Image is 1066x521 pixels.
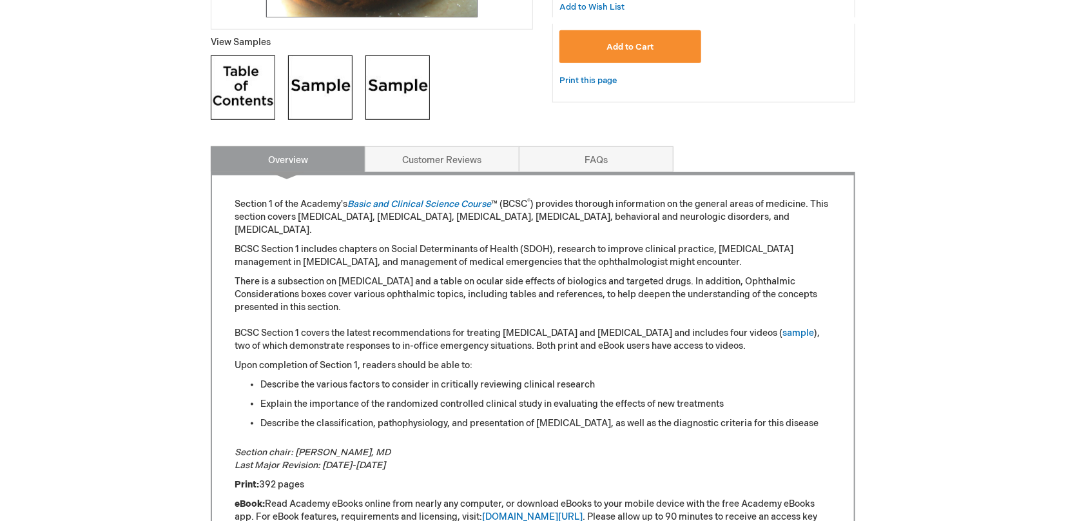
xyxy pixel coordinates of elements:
[559,1,625,12] a: Add to Wish List
[347,199,491,210] a: Basic and Clinical Science Course
[559,30,701,63] button: Add to Cart
[235,498,265,509] strong: eBook:
[211,55,275,120] img: Click to view
[365,55,430,120] img: Click to view
[235,359,831,372] p: Upon completion of Section 1, readers should be able to:
[260,417,831,430] li: Describe the classification, pathophysiology, and presentation of [MEDICAL_DATA], as well as the ...
[235,479,259,490] strong: Print:
[235,478,831,491] p: 392 pages
[606,42,654,52] span: Add to Cart
[211,36,533,49] p: View Samples
[559,2,625,12] span: Add to Wish List
[235,275,831,353] p: There is a subsection on [MEDICAL_DATA] and a table on ocular side effects of biologics and targe...
[211,146,365,172] a: Overview
[260,378,831,391] li: Describe the various factors to consider in critically reviewing clinical research
[527,198,530,206] sup: ®
[288,55,353,120] img: Click to view
[559,73,617,89] a: Print this page
[235,198,831,237] p: Section 1 of the Academy's ™ (BCSC ) provides thorough information on the general areas of medici...
[260,398,831,411] li: Explain the importance of the randomized controlled clinical study in evaluating the effects of n...
[519,146,674,172] a: FAQs
[365,146,519,172] a: Customer Reviews
[235,447,391,471] em: Section chair: [PERSON_NAME], MD Last Major Revision: [DATE]-[DATE]
[235,243,831,269] p: BCSC Section 1 includes chapters on Social Determinants of Health (SDOH), research to improve cli...
[782,328,814,339] a: sample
